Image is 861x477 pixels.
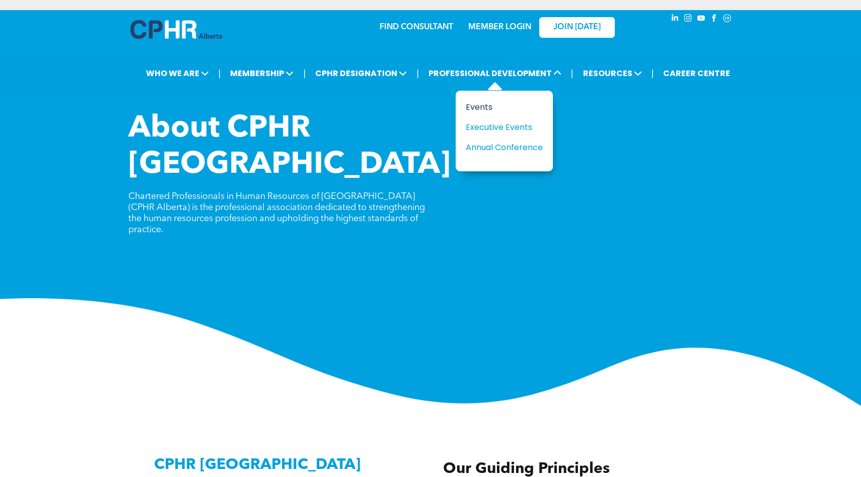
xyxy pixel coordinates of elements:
[708,13,720,26] a: facebook
[466,101,543,113] a: Events
[539,17,615,38] a: JOIN [DATE]
[695,13,706,26] a: youtube
[466,121,535,133] div: Executive Events
[553,23,601,32] span: JOIN [DATE]
[303,63,306,84] li: |
[425,64,564,83] span: PROFESSIONAL DEVELOPMENT
[154,457,361,472] span: CPHR [GEOGRAPHIC_DATA]
[143,64,212,83] span: WHO WE ARE
[219,63,221,84] li: |
[466,101,535,113] div: Events
[312,64,410,83] span: CPHR DESIGNATION
[468,23,531,31] a: MEMBER LOGIN
[416,63,419,84] li: |
[466,121,543,133] a: Executive Events
[571,63,573,84] li: |
[128,192,425,234] span: Chartered Professionals in Human Resources of [GEOGRAPHIC_DATA] (CPHR Alberta) is the professiona...
[466,141,535,154] div: Annual Conference
[580,64,645,83] span: RESOURCES
[128,114,451,180] span: About CPHR [GEOGRAPHIC_DATA]
[380,23,453,31] a: FIND CONSULTANT
[660,64,733,83] a: CAREER CENTRE
[652,63,654,84] li: |
[227,64,297,83] span: MEMBERSHIP
[443,461,610,476] span: Our Guiding Principles
[682,13,693,26] a: instagram
[722,13,733,26] a: Social network
[669,13,680,26] a: linkedin
[466,141,543,154] a: Annual Conference
[130,20,222,39] img: A blue and white logo for cp alberta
